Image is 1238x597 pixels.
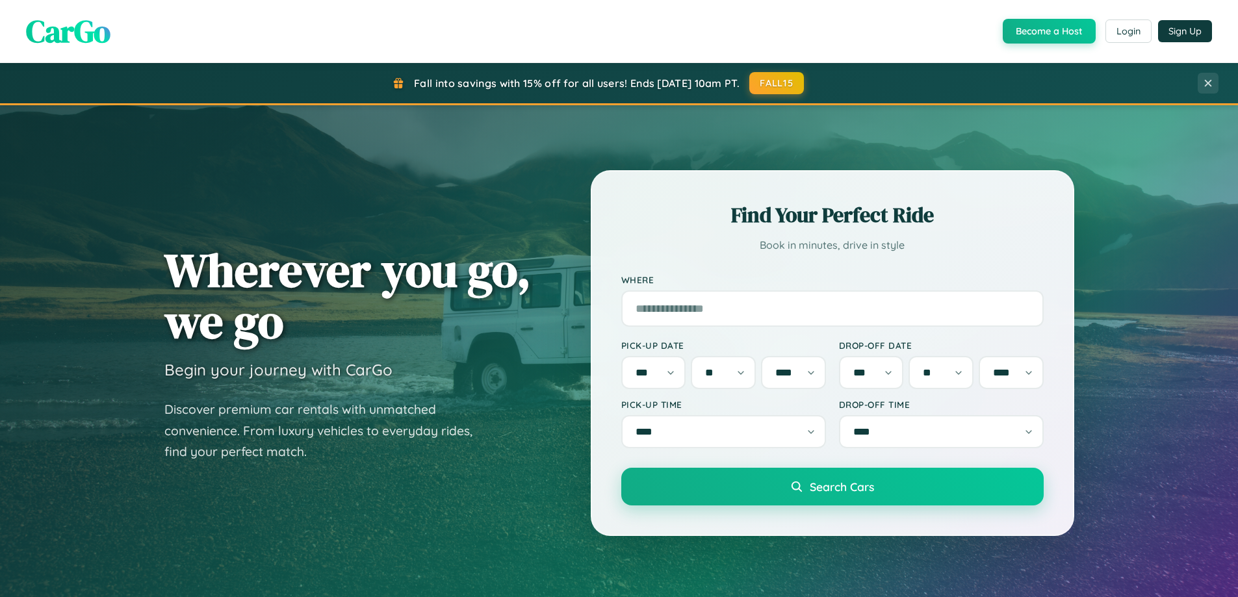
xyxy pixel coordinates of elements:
h3: Begin your journey with CarGo [164,360,393,379]
button: Search Cars [621,468,1044,505]
p: Discover premium car rentals with unmatched convenience. From luxury vehicles to everyday rides, ... [164,399,489,463]
span: Search Cars [810,479,874,494]
span: CarGo [26,10,110,53]
button: Become a Host [1003,19,1096,44]
h1: Wherever you go, we go [164,244,531,347]
button: FALL15 [749,72,804,94]
label: Drop-off Date [839,340,1044,351]
label: Pick-up Date [621,340,826,351]
span: Fall into savings with 15% off for all users! Ends [DATE] 10am PT. [414,77,740,90]
button: Login [1105,19,1152,43]
label: Drop-off Time [839,399,1044,410]
h2: Find Your Perfect Ride [621,201,1044,229]
button: Sign Up [1158,20,1212,42]
p: Book in minutes, drive in style [621,236,1044,255]
label: Pick-up Time [621,399,826,410]
label: Where [621,274,1044,285]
